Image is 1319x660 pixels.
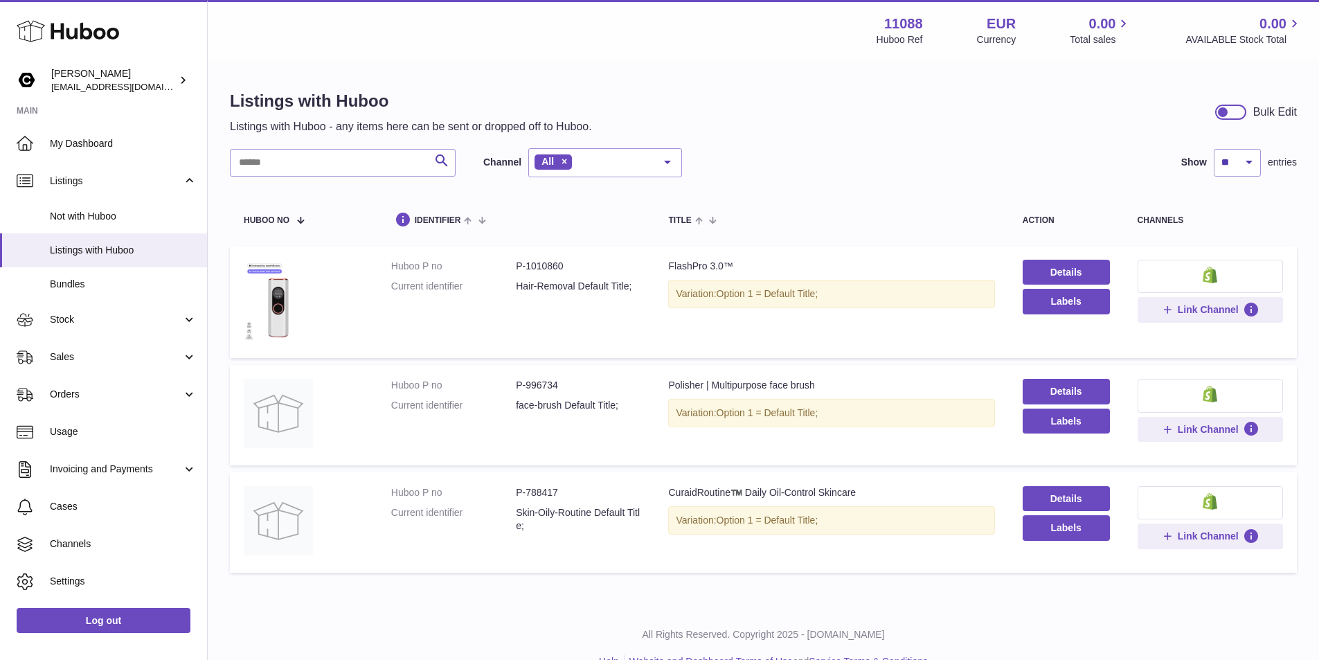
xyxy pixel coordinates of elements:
[51,67,176,93] div: [PERSON_NAME]
[391,399,516,412] dt: Current identifier
[391,486,516,499] dt: Huboo P no
[1023,216,1110,225] div: action
[50,350,182,364] span: Sales
[17,608,190,633] a: Log out
[1089,15,1116,33] span: 0.00
[50,537,197,551] span: Channels
[244,216,289,225] span: Huboo no
[668,399,994,427] div: Variation:
[1023,515,1110,540] button: Labels
[668,216,691,225] span: title
[1138,297,1283,322] button: Link Channel
[230,90,592,112] h1: Listings with Huboo
[1070,33,1131,46] span: Total sales
[1178,303,1239,316] span: Link Channel
[877,33,923,46] div: Huboo Ref
[50,244,197,257] span: Listings with Huboo
[884,15,923,33] strong: 11088
[668,379,994,392] div: Polisher | Multipurpose face brush
[50,137,197,150] span: My Dashboard
[1138,417,1283,442] button: Link Channel
[244,486,313,555] img: CuraidRoutine™️ Daily Oil-Control Skincare
[391,280,516,293] dt: Current identifier
[1259,15,1286,33] span: 0.00
[244,260,313,341] img: FlashPro 3.0™
[1138,524,1283,548] button: Link Channel
[1181,156,1207,169] label: Show
[50,575,197,588] span: Settings
[541,156,554,167] span: All
[516,379,640,392] dd: P-996734
[1023,486,1110,511] a: Details
[1203,493,1217,510] img: shopify-small.png
[1178,423,1239,436] span: Link Channel
[391,379,516,392] dt: Huboo P no
[1070,15,1131,46] a: 0.00 Total sales
[1203,386,1217,402] img: shopify-small.png
[717,407,818,418] span: Option 1 = Default Title;
[1253,105,1297,120] div: Bulk Edit
[51,81,204,92] span: [EMAIL_ADDRESS][DOMAIN_NAME]
[50,425,197,438] span: Usage
[516,280,640,293] dd: Hair-Removal Default Title;
[50,210,197,223] span: Not with Huboo
[50,175,182,188] span: Listings
[516,260,640,273] dd: P-1010860
[50,278,197,291] span: Bundles
[244,379,313,448] img: Polisher | Multipurpose face brush
[668,506,994,535] div: Variation:
[50,313,182,326] span: Stock
[415,216,461,225] span: identifier
[1023,289,1110,314] button: Labels
[1203,267,1217,283] img: shopify-small.png
[219,628,1308,641] p: All Rights Reserved. Copyright 2025 - [DOMAIN_NAME]
[50,463,182,476] span: Invoicing and Payments
[50,500,197,513] span: Cases
[1185,33,1302,46] span: AVAILABLE Stock Total
[987,15,1016,33] strong: EUR
[516,506,640,533] dd: Skin-Oily-Routine Default Title;
[483,156,521,169] label: Channel
[1185,15,1302,46] a: 0.00 AVAILABLE Stock Total
[1023,260,1110,285] a: Details
[516,399,640,412] dd: face-brush Default Title;
[717,288,818,299] span: Option 1 = Default Title;
[1023,409,1110,434] button: Labels
[717,515,818,526] span: Option 1 = Default Title;
[391,260,516,273] dt: Huboo P no
[17,70,37,91] img: internalAdmin-11088@internal.huboo.com
[977,33,1016,46] div: Currency
[1178,530,1239,542] span: Link Channel
[391,506,516,533] dt: Current identifier
[50,388,182,401] span: Orders
[230,119,592,134] p: Listings with Huboo - any items here can be sent or dropped off to Huboo.
[668,486,994,499] div: CuraidRoutine™️ Daily Oil-Control Skincare
[1138,216,1283,225] div: channels
[1268,156,1297,169] span: entries
[1023,379,1110,404] a: Details
[668,280,994,308] div: Variation:
[516,486,640,499] dd: P-788417
[668,260,994,273] div: FlashPro 3.0™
